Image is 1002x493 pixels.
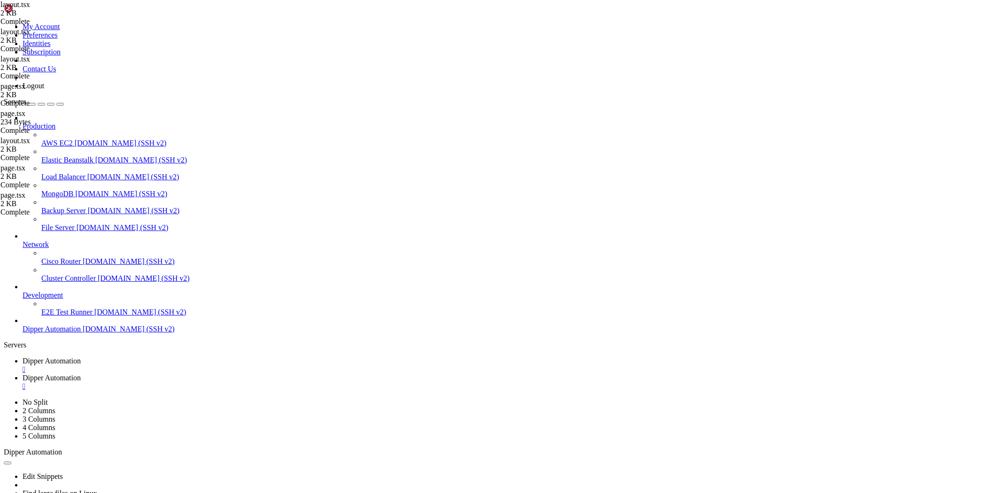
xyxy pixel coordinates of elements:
span: layout.tsx [0,28,94,45]
div: 2 KB [0,9,94,17]
span: page.tsx [0,109,25,117]
span: layout.tsx [0,55,94,72]
span: page.tsx [0,191,25,199]
div: 234 Bytes [0,118,94,126]
div: 2 KB [0,63,94,72]
span: page.tsx [0,191,94,208]
div: Complete [0,17,94,26]
div: Complete [0,72,94,80]
span: layout.tsx [0,0,30,8]
div: 2 KB [0,91,94,99]
span: layout.tsx [0,137,30,145]
span: page.tsx [0,82,25,90]
div: 2 KB [0,145,94,154]
span: page.tsx [0,164,25,172]
div: 2 KB [0,200,94,208]
div: 2 KB [0,172,94,181]
span: page.tsx [0,82,94,99]
span: layout.tsx [0,55,30,63]
div: Complete [0,208,94,216]
span: layout.tsx [0,0,94,17]
div: Complete [0,126,94,135]
span: layout.tsx [0,28,30,36]
span: layout.tsx [0,137,94,154]
div: Complete [0,154,94,162]
div: Complete [0,45,94,53]
div: 2 KB [0,36,94,45]
span: page.tsx [0,164,94,181]
div: Complete [0,99,94,108]
div: Complete [0,181,94,189]
span: page.tsx [0,109,94,126]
